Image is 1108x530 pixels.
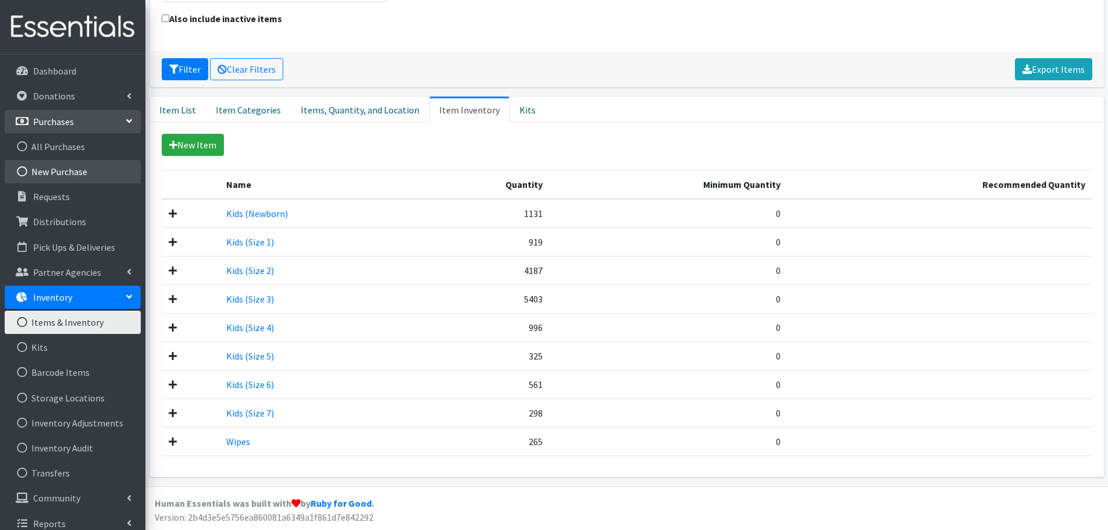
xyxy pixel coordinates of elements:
[510,97,546,122] a: Kits
[416,342,549,370] td: 325
[5,311,141,334] a: Items & Inventory
[5,236,141,259] a: Pick Ups & Deliveries
[416,256,549,284] td: 4187
[162,58,208,80] button: Filter
[33,291,72,303] p: Inventory
[5,486,141,510] a: Community
[5,135,141,158] a: All Purchases
[162,15,169,22] input: Also include inactive items
[550,313,788,342] td: 0
[155,511,373,523] span: Version: 2b4d3e5e5756ea860081a6349a1f861d7e842292
[1015,58,1092,80] a: Export Items
[5,261,141,284] a: Partner Agencies
[550,284,788,313] td: 0
[416,313,549,342] td: 996
[33,518,66,529] p: Reports
[226,350,274,362] a: Kids (Size 5)
[155,497,374,509] strong: Human Essentials was built with by .
[226,407,274,419] a: Kids (Size 7)
[5,386,141,410] a: Storage Locations
[5,336,141,359] a: Kits
[550,170,788,199] th: Minimum Quantity
[5,361,141,384] a: Barcode Items
[33,191,70,202] p: Requests
[5,436,141,460] a: Inventory Audit
[33,90,75,102] p: Donations
[33,116,74,127] p: Purchases
[311,497,372,509] a: Ruby for Good
[226,208,288,219] a: Kids (Newborn)
[5,8,141,47] img: HumanEssentials
[5,160,141,183] a: New Purchase
[5,84,141,108] a: Donations
[33,216,86,227] p: Distributions
[33,492,80,504] p: Community
[550,227,788,256] td: 0
[5,411,141,435] a: Inventory Adjustments
[5,210,141,233] a: Distributions
[416,399,549,427] td: 298
[550,370,788,399] td: 0
[210,58,283,80] a: Clear Filters
[5,461,141,485] a: Transfers
[226,265,274,276] a: Kids (Size 2)
[416,370,549,399] td: 561
[226,379,274,390] a: Kids (Size 6)
[150,97,206,122] a: Item List
[416,170,549,199] th: Quantity
[291,97,429,122] a: Items, Quantity, and Location
[550,427,788,456] td: 0
[33,266,101,278] p: Partner Agencies
[5,110,141,133] a: Purchases
[5,286,141,309] a: Inventory
[33,65,76,77] p: Dashboard
[162,134,224,156] a: New Item
[416,427,549,456] td: 265
[416,199,549,228] td: 1131
[788,170,1092,199] th: Recommended Quantity
[550,342,788,370] td: 0
[206,97,291,122] a: Item Categories
[550,256,788,284] td: 0
[416,284,549,313] td: 5403
[162,12,282,26] label: Also include inactive items
[550,199,788,228] td: 0
[5,59,141,83] a: Dashboard
[5,185,141,208] a: Requests
[226,293,274,305] a: Kids (Size 3)
[226,322,274,333] a: Kids (Size 4)
[550,399,788,427] td: 0
[219,170,416,199] th: Name
[416,227,549,256] td: 919
[33,241,115,253] p: Pick Ups & Deliveries
[429,97,510,122] a: Item Inventory
[226,236,274,248] a: Kids (Size 1)
[226,436,250,447] a: Wipes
